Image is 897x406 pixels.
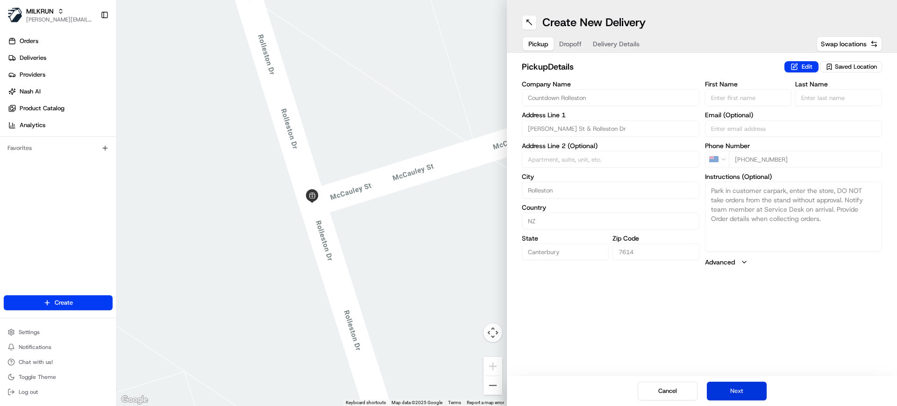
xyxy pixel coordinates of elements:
button: Log out [4,385,113,399]
input: Apartment, suite, unit, etc. [522,151,699,168]
label: Last Name [795,81,882,87]
label: Company Name [522,81,699,87]
label: State [522,235,609,242]
div: 📗 [9,136,17,144]
span: API Documentation [88,135,150,145]
button: Edit [784,61,819,72]
input: Enter phone number [729,151,883,168]
div: We're available if you need us! [32,99,118,106]
img: Google [119,394,150,406]
span: Analytics [20,121,45,129]
button: Keyboard shortcuts [346,399,386,406]
span: Pylon [93,158,113,165]
img: Nash [9,9,28,28]
input: Enter city [522,182,699,199]
a: Report a map error [467,400,504,405]
button: Start new chat [159,92,170,103]
a: Open this area in Google Maps (opens a new window) [119,394,150,406]
label: Address Line 2 (Optional) [522,142,699,149]
button: Next [707,382,767,400]
span: Pickup [528,39,548,49]
a: Deliveries [4,50,116,65]
a: Nash AI [4,84,116,99]
button: Create [4,295,113,310]
input: Enter company name [522,89,699,106]
label: Phone Number [705,142,883,149]
input: Enter state [522,243,609,260]
button: [PERSON_NAME][EMAIL_ADDRESS][DOMAIN_NAME] [26,16,93,23]
a: Powered byPylon [66,158,113,165]
span: Toggle Theme [19,373,56,381]
button: Map camera controls [484,323,502,342]
button: Zoom out [484,376,502,395]
input: Enter country [522,213,699,229]
label: Address Line 1 [522,112,699,118]
span: Providers [20,71,45,79]
label: City [522,173,699,180]
button: Toggle Theme [4,370,113,384]
input: Enter last name [795,89,882,106]
span: Notifications [19,343,51,351]
input: Enter email address [705,120,883,137]
span: Product Catalog [20,104,64,113]
span: Saved Location [835,63,877,71]
h2: pickup Details [522,60,779,73]
span: Log out [19,388,38,396]
a: 📗Knowledge Base [6,132,75,149]
label: Advanced [705,257,735,267]
input: Enter zip code [612,243,699,260]
span: Dropoff [559,39,582,49]
img: MILKRUN [7,7,22,22]
a: 💻API Documentation [75,132,154,149]
a: Analytics [4,118,116,133]
input: Enter first name [705,89,792,106]
span: Orders [20,37,38,45]
div: Start new chat [32,89,153,99]
span: Swap locations [821,39,867,49]
button: MILKRUN [26,7,54,16]
input: Clear [24,60,154,70]
button: Cancel [638,382,698,400]
label: Zip Code [612,235,699,242]
h1: Create New Delivery [542,15,646,30]
label: Email (Optional) [705,112,883,118]
button: Settings [4,326,113,339]
a: Terms [448,400,461,405]
span: Map data ©2025 Google [392,400,442,405]
span: Deliveries [20,54,46,62]
button: Chat with us! [4,356,113,369]
button: Advanced [705,257,883,267]
textarea: Park in customer carpark, enter the store, DO NOT take orders from the stand without approval. No... [705,182,883,252]
label: Instructions (Optional) [705,173,883,180]
p: Welcome 👋 [9,37,170,52]
label: First Name [705,81,792,87]
div: Favorites [4,141,113,156]
a: Orders [4,34,116,49]
span: Knowledge Base [19,135,71,145]
a: Product Catalog [4,101,116,116]
button: Swap locations [817,36,882,51]
div: 💻 [79,136,86,144]
input: Enter address [522,120,699,137]
span: Create [55,299,73,307]
button: Saved Location [820,60,882,73]
span: Chat with us! [19,358,53,366]
span: Nash AI [20,87,41,96]
button: MILKRUNMILKRUN[PERSON_NAME][EMAIL_ADDRESS][DOMAIN_NAME] [4,4,97,26]
span: Settings [19,328,40,336]
img: 1736555255976-a54dd68f-1ca7-489b-9aae-adbdc363a1c4 [9,89,26,106]
label: Country [522,204,699,211]
button: Zoom in [484,357,502,376]
button: Notifications [4,341,113,354]
span: Delivery Details [593,39,640,49]
a: Providers [4,67,116,82]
